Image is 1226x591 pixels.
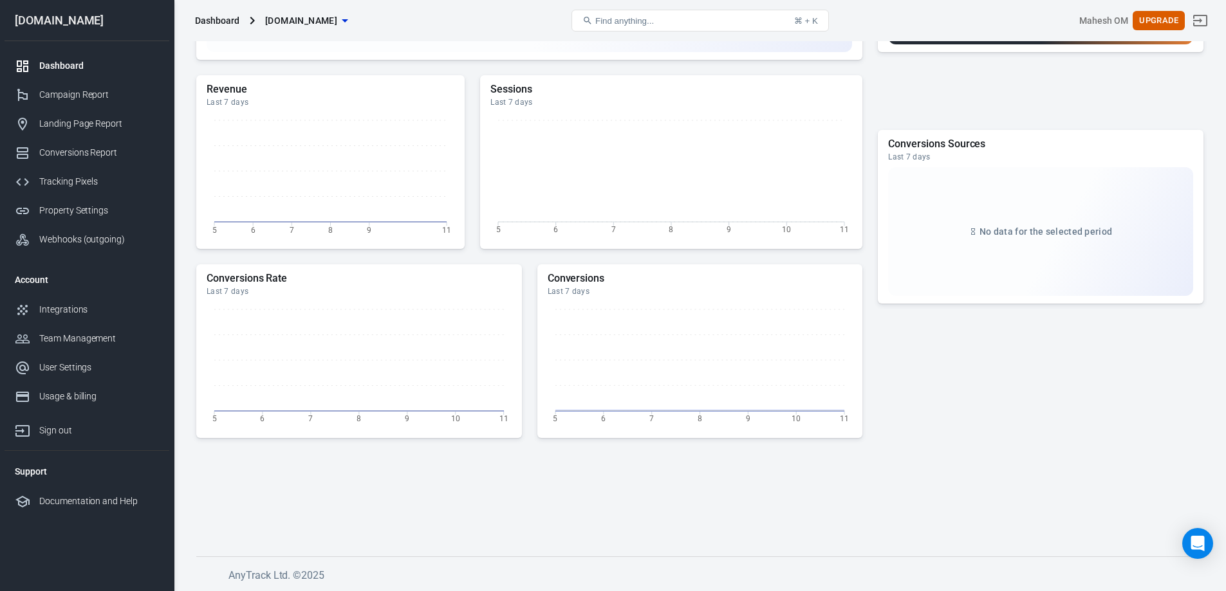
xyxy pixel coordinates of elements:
[499,414,508,423] tspan: 11
[39,204,159,217] div: Property Settings
[5,264,169,295] li: Account
[39,424,159,437] div: Sign out
[5,456,169,487] li: Support
[698,414,702,423] tspan: 8
[207,286,512,296] div: Last 7 days
[1079,14,1128,28] div: Account id: IqnbTAIw
[405,414,409,423] tspan: 9
[39,117,159,131] div: Landing Page Report
[195,14,239,27] div: Dashboard
[442,225,451,234] tspan: 11
[5,411,169,445] a: Sign out
[792,414,801,423] tspan: 10
[490,83,852,96] h5: Sessions
[5,295,169,324] a: Integrations
[1133,11,1185,31] button: Upgrade
[548,272,853,285] h5: Conversions
[212,225,217,234] tspan: 5
[5,324,169,353] a: Team Management
[5,382,169,411] a: Usage & billing
[207,83,454,96] h5: Revenue
[367,225,371,234] tspan: 9
[5,138,169,167] a: Conversions Report
[490,97,852,107] div: Last 7 days
[1185,5,1216,36] a: Sign out
[554,225,559,234] tspan: 6
[207,97,454,107] div: Last 7 days
[5,15,169,26] div: [DOMAIN_NAME]
[39,332,159,345] div: Team Management
[328,225,333,234] tspan: 8
[207,272,512,285] h5: Conversions Rate
[980,226,1112,237] span: No data for the selected period
[1182,528,1213,559] div: Open Intercom Messenger
[5,109,169,138] a: Landing Page Report
[496,225,501,234] tspan: 5
[212,414,217,423] tspan: 5
[840,414,849,423] tspan: 11
[290,225,294,234] tspan: 7
[595,16,654,26] span: Find anything...
[5,51,169,80] a: Dashboard
[265,13,337,29] span: gaskincare.ie
[39,88,159,102] div: Campaign Report
[39,59,159,73] div: Dashboard
[251,225,255,234] tspan: 6
[308,414,313,423] tspan: 7
[783,225,792,234] tspan: 10
[5,353,169,382] a: User Settings
[260,9,353,33] button: [DOMAIN_NAME]
[357,414,361,423] tspan: 8
[5,225,169,254] a: Webhooks (outgoing)
[727,225,732,234] tspan: 9
[611,225,616,234] tspan: 7
[571,10,829,32] button: Find anything...⌘ + K
[5,167,169,196] a: Tracking Pixels
[840,225,849,234] tspan: 11
[601,414,606,423] tspan: 6
[553,414,557,423] tspan: 5
[39,361,159,374] div: User Settings
[39,495,159,508] div: Documentation and Help
[548,286,853,296] div: Last 7 days
[794,16,818,26] div: ⌘ + K
[888,138,1193,150] h5: Conversions Sources
[649,414,654,423] tspan: 7
[888,152,1193,162] div: Last 7 days
[228,567,1194,583] h6: AnyTrack Ltd. © 2025
[669,225,674,234] tspan: 8
[39,390,159,403] div: Usage & billing
[39,175,159,188] div: Tracking Pixels
[451,414,460,423] tspan: 10
[260,414,265,423] tspan: 6
[5,196,169,225] a: Property Settings
[39,303,159,316] div: Integrations
[39,233,159,246] div: Webhooks (outgoing)
[746,414,750,423] tspan: 9
[5,80,169,109] a: Campaign Report
[39,146,159,159] div: Conversions Report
